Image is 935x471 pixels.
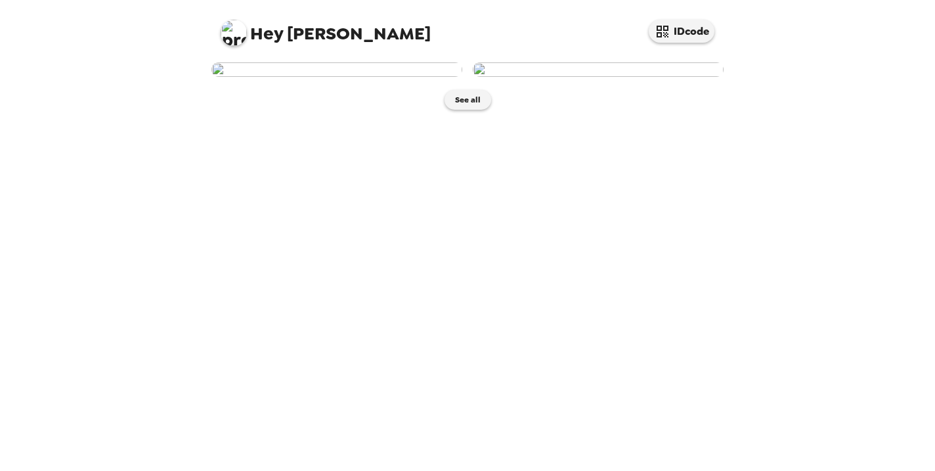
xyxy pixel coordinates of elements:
img: user-251327 [473,62,724,77]
span: [PERSON_NAME] [221,13,431,43]
img: user-279524 [211,62,462,77]
span: Hey [250,22,283,45]
button: IDcode [649,20,714,43]
img: profile pic [221,20,247,46]
button: See all [445,90,491,110]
